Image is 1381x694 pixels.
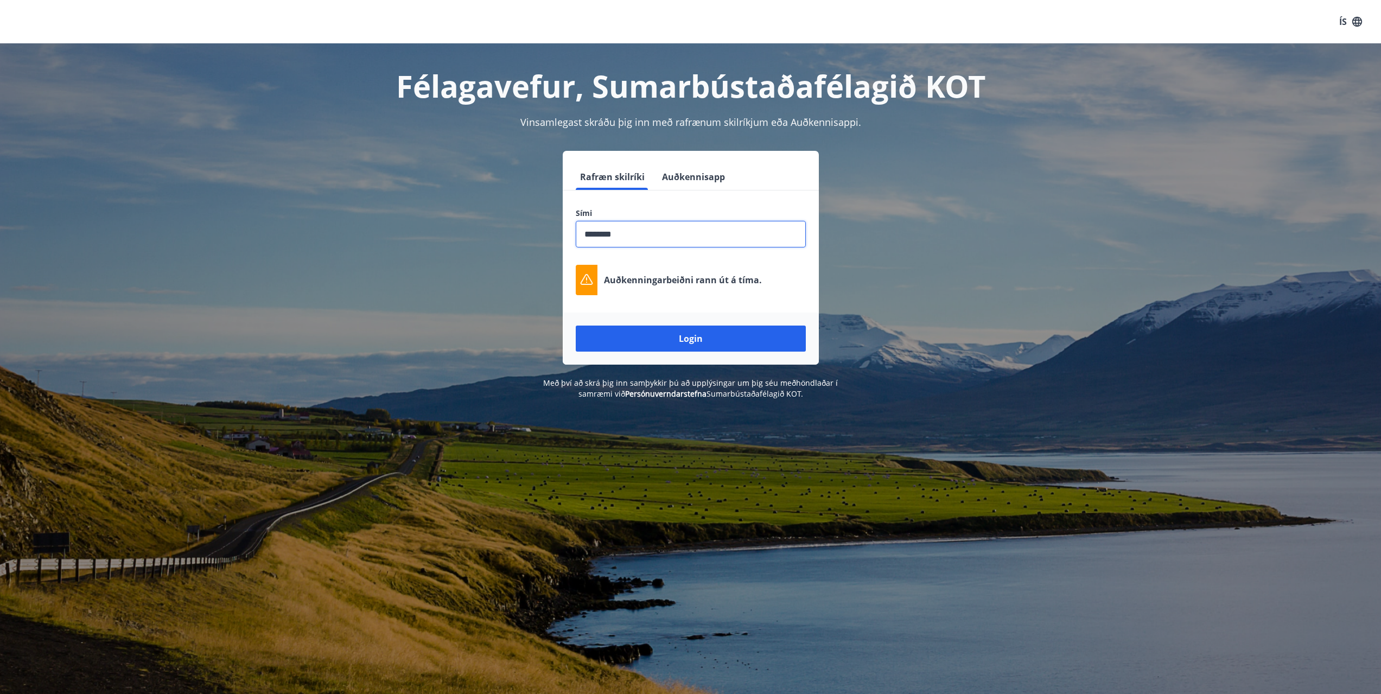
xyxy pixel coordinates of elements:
[576,326,806,352] button: Login
[1333,12,1368,31] button: ÍS
[658,164,729,190] button: Auðkennisapp
[520,116,861,129] span: Vinsamlegast skráðu þig inn með rafrænum skilríkjum eða Auðkennisappi.
[625,389,707,399] a: Persónuverndarstefna
[313,65,1068,106] h1: Félagavefur, Sumarbústaðafélagið KOT
[604,274,762,286] p: Auðkenningarbeiðni rann út á tíma.
[543,378,838,399] span: Með því að skrá þig inn samþykkir þú að upplýsingar um þig séu meðhöndlaðar í samræmi við Sumarbú...
[576,208,806,219] label: Sími
[576,164,649,190] button: Rafræn skilríki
